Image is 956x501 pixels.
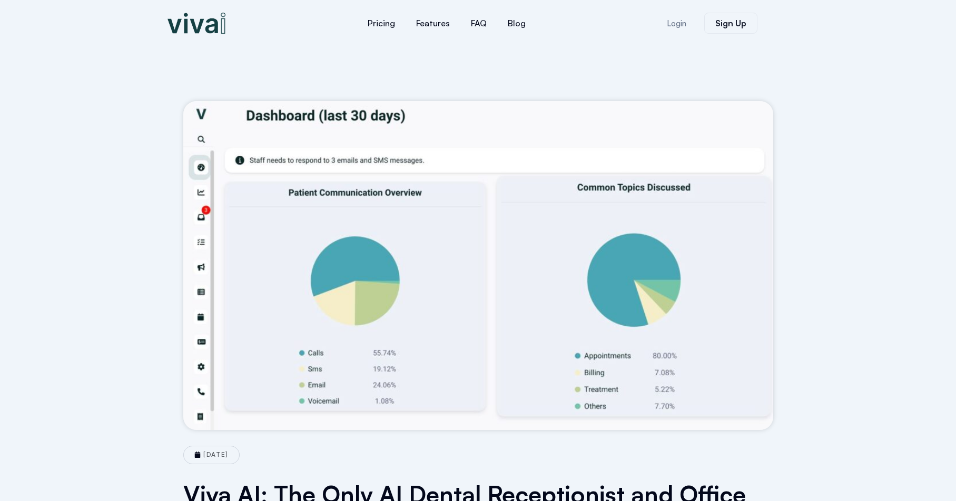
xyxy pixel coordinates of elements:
[654,13,699,34] a: Login
[704,13,757,34] a: Sign Up
[203,450,228,458] time: [DATE]
[497,11,536,36] a: Blog
[460,11,497,36] a: FAQ
[357,11,406,36] a: Pricing
[194,451,228,458] a: [DATE]
[667,19,686,27] span: Login
[715,19,746,27] span: Sign Up
[406,11,460,36] a: Features
[294,11,599,36] nav: Menu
